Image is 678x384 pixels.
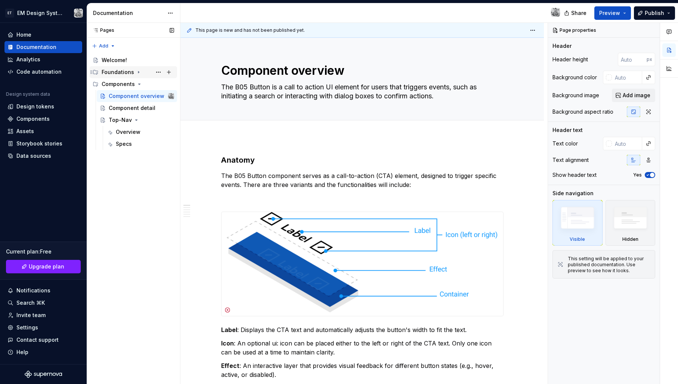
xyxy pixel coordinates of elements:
div: Analytics [16,56,40,63]
a: Analytics [4,53,82,65]
h3: Anatomy [221,155,504,165]
div: Header height [552,56,588,63]
a: Storybook stories [4,138,82,150]
a: Code automation [4,66,82,78]
button: Share [560,6,591,20]
textarea: The B05 Button is a call to action UI element for users that triggers events, such as initiating ... [220,81,502,102]
div: Data sources [16,152,51,160]
div: Background color [552,74,597,81]
div: Notifications [16,287,50,294]
div: Hidden [622,236,638,242]
a: Design tokens [4,101,82,113]
div: Header [552,42,572,50]
a: Specs [104,138,177,150]
a: Components [4,113,82,125]
span: Upgrade plan [29,263,64,270]
strong: Label [221,326,237,334]
div: Components [16,115,50,123]
div: Code automation [16,68,62,76]
img: Alex [551,8,560,17]
div: This setting will be applied to your published documentation. Use preview to see how it looks. [568,256,650,274]
button: Search ⌘K [4,297,82,309]
p: px [647,56,652,62]
img: Alex [168,93,174,99]
span: This page is new and has not been published yet. [195,27,305,33]
div: Welcome! [102,56,127,64]
div: Header text [552,126,583,134]
button: Preview [594,6,631,20]
div: Overview [116,128,140,136]
span: Publish [645,9,664,17]
a: Upgrade plan [6,260,81,273]
div: Settings [16,324,38,331]
div: Home [16,31,31,39]
a: Settings [4,322,82,334]
img: Alex [74,9,83,18]
div: Visible [552,200,603,246]
div: EM Design System Trial [17,9,65,17]
button: Publish [634,6,675,20]
textarea: Component overview [220,62,502,80]
a: Overview [104,126,177,138]
div: Invite team [16,311,46,319]
div: Pages [90,27,114,33]
div: ET [5,9,14,18]
div: Help [16,348,28,356]
a: Component overviewAlex [97,90,177,102]
strong: Icon [221,340,234,347]
div: Show header text [552,171,597,179]
div: Components [102,80,135,88]
div: Contact support [16,336,59,344]
a: Assets [4,125,82,137]
div: Page tree [90,54,177,150]
div: Visible [570,236,585,242]
div: Design system data [6,91,50,97]
div: Specs [116,140,132,148]
div: Background aspect ratio [552,108,613,116]
a: Invite team [4,309,82,321]
a: Data sources [4,150,82,162]
strong: Effect [221,362,239,369]
div: Assets [16,128,34,135]
div: Background image [552,92,599,99]
button: ETEM Design System TrialAlex [1,5,85,21]
div: Text color [552,140,578,147]
svg: Supernova Logo [25,371,62,378]
input: Auto [612,71,642,84]
button: Help [4,346,82,358]
button: Notifications [4,285,82,297]
div: Design tokens [16,103,54,110]
div: Storybook stories [16,140,62,147]
div: Side navigation [552,190,594,197]
div: Component detail [109,104,155,112]
div: Search ⌘K [16,299,45,307]
div: Top-Nav [109,116,132,124]
div: Hidden [606,200,656,246]
p: : An optional ui: icon can be placed either to the left or right of the CTA text. Only one icon c... [221,339,504,357]
button: Add [90,41,118,51]
a: Documentation [4,41,82,53]
button: Add image [612,89,655,102]
a: Component detail [97,102,177,114]
a: Home [4,29,82,41]
p: The B05 Button component serves as a call-to-action (CTA) element, designed to trigger specific e... [221,171,504,189]
input: Auto [618,53,647,66]
input: Auto [612,137,642,150]
div: Current plan : Free [6,248,81,255]
div: Foundations [90,66,177,78]
span: Add image [623,92,650,99]
span: Add [99,43,108,49]
div: Documentation [93,9,164,17]
button: Contact support [4,334,82,346]
a: Welcome! [90,54,177,66]
img: d5c6ed55-4ded-4d4d-a1d7-4ffb859cfe26.png [222,212,503,316]
span: Preview [599,9,620,17]
label: Yes [633,172,642,178]
p: : Displays the CTA text and automatically adjusts the button's width to fit the text. [221,325,504,334]
div: Component overview [109,92,164,100]
div: Documentation [16,43,56,51]
span: Share [571,9,586,17]
div: Foundations [102,68,134,76]
div: Text alignment [552,156,589,164]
